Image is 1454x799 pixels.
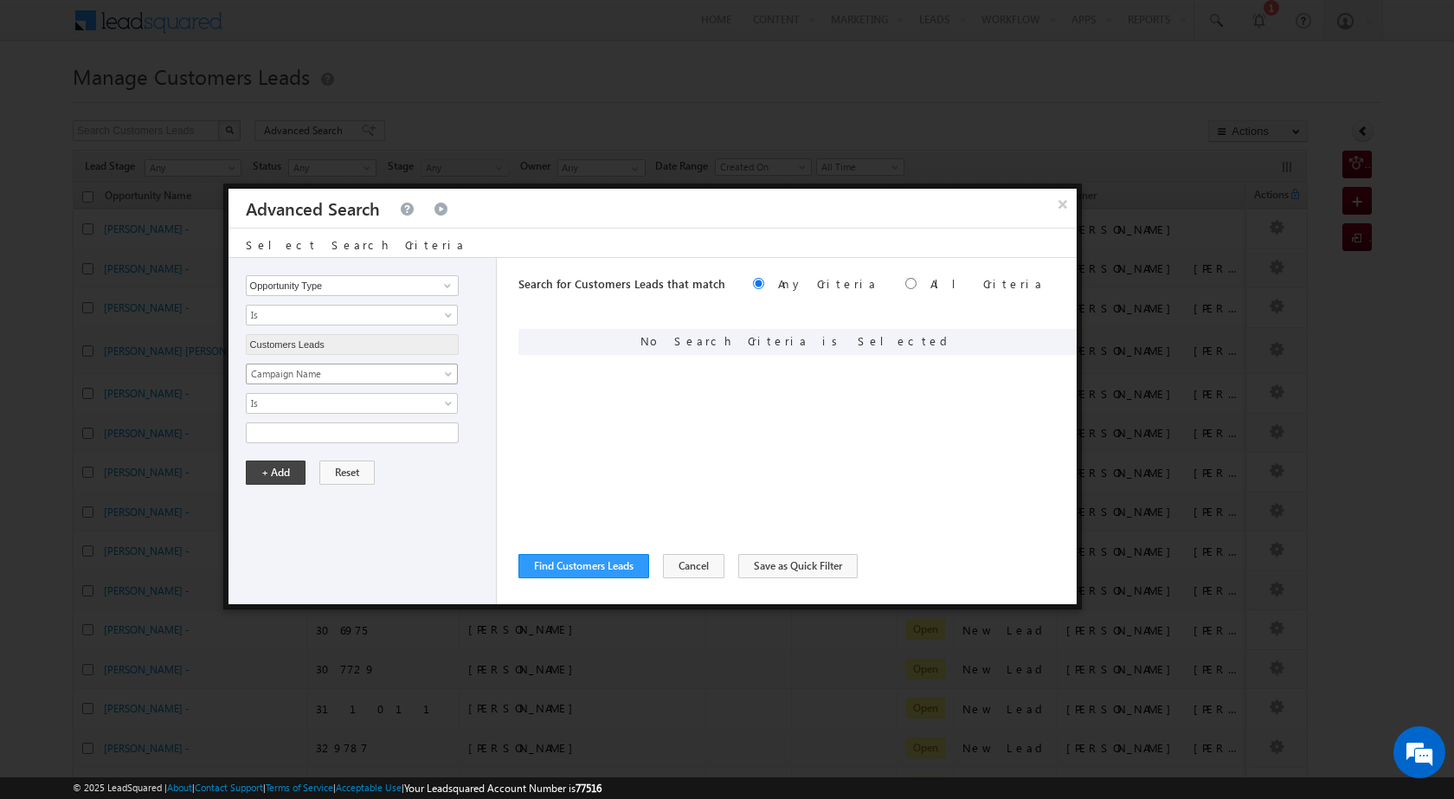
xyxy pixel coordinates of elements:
span: Is [247,396,434,411]
a: About [167,782,192,793]
span: © 2025 LeadSquared | | | | | [73,780,602,796]
div: Chat with us now [90,91,291,113]
span: Select Search Criteria [246,237,466,252]
img: d_60004797649_company_0_60004797649 [29,91,73,113]
label: Any Criteria [778,276,878,291]
span: Search for Customers Leads that match [518,276,725,291]
button: × [1049,189,1077,219]
span: 77516 [576,782,602,795]
a: Is [246,393,458,414]
span: Campaign Name [247,366,434,382]
a: Contact Support [195,782,263,793]
h3: Advanced Search [246,189,380,228]
div: No Search Criteria is Selected [518,329,1077,355]
button: Reset [319,461,375,485]
button: Cancel [663,554,724,578]
span: Is [247,307,434,323]
button: Save as Quick Filter [738,554,858,578]
a: Show All Items [434,277,456,294]
em: Start Chat [235,533,314,557]
button: Find Customers Leads [518,554,649,578]
input: Type to Search [246,334,459,355]
input: Type to Search [246,275,459,296]
textarea: Type your message and hit 'Enter' [23,160,316,519]
a: Campaign Name [246,364,458,384]
a: Is [246,305,458,325]
span: Your Leadsquared Account Number is [404,782,602,795]
button: + Add [246,461,306,485]
a: Acceptable Use [336,782,402,793]
label: All Criteria [930,276,1044,291]
a: Terms of Service [266,782,333,793]
div: Minimize live chat window [284,9,325,50]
